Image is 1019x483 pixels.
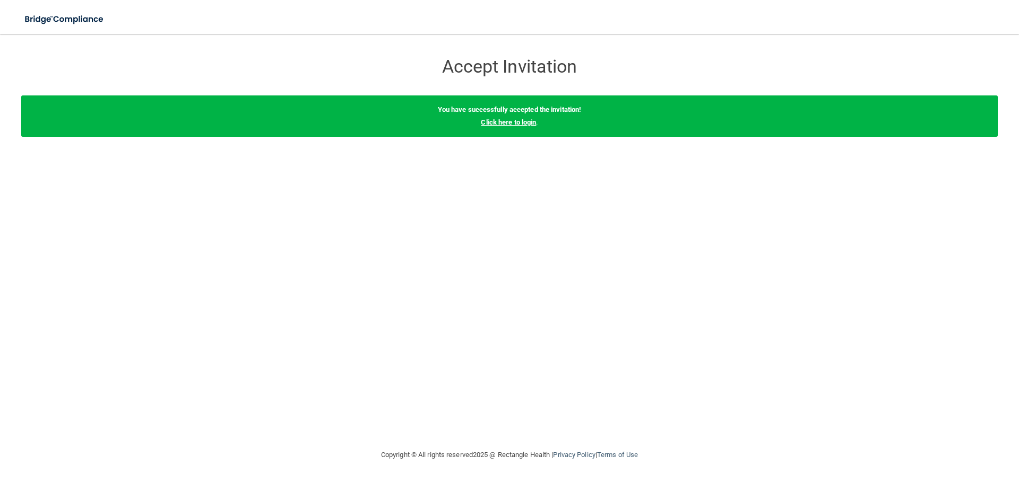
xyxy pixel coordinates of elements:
[597,451,638,459] a: Terms of Use
[316,438,703,472] div: Copyright © All rights reserved 2025 @ Rectangle Health | |
[481,118,536,126] a: Click here to login
[553,451,595,459] a: Privacy Policy
[16,8,114,30] img: bridge_compliance_login_screen.278c3ca4.svg
[316,57,703,76] h3: Accept Invitation
[438,106,582,113] b: You have successfully accepted the invitation!
[21,95,998,137] div: .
